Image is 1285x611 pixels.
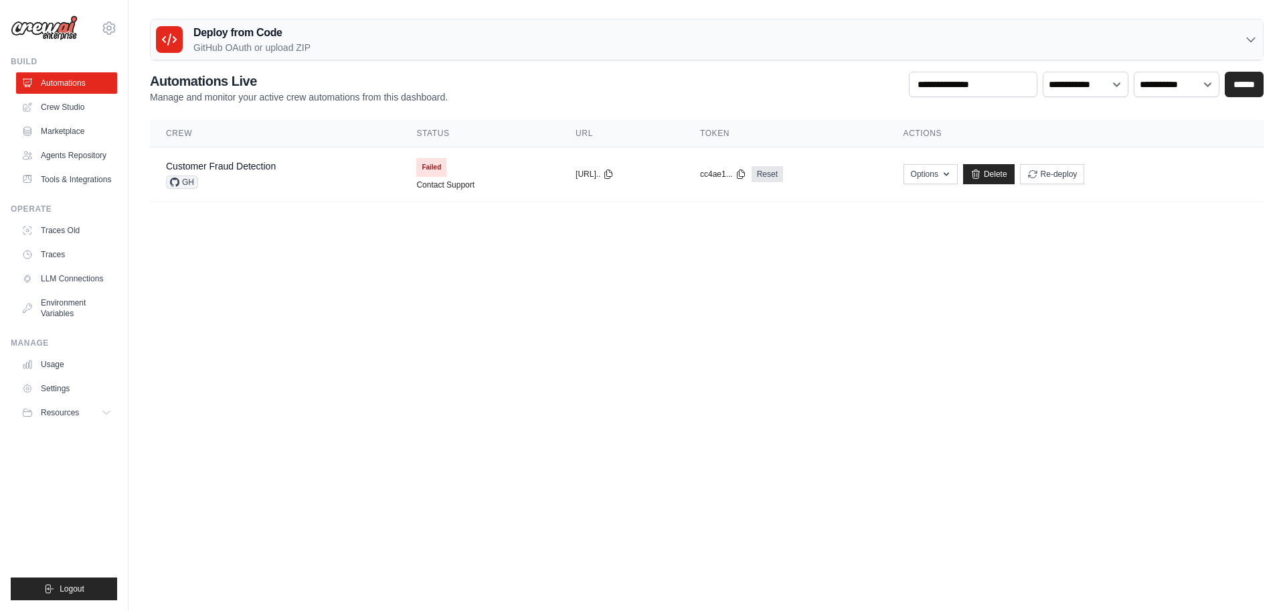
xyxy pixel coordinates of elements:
h2: Automations Live [150,72,448,90]
button: Re-deploy [1020,164,1085,184]
a: Customer Fraud Detection [166,161,276,172]
div: Operate [11,204,117,214]
th: Token [684,120,887,147]
a: Marketplace [16,121,117,142]
th: URL [560,120,684,147]
p: GitHub OAuth or upload ZIP [193,41,311,54]
a: Usage [16,354,117,375]
span: Failed [416,158,446,177]
a: Tools & Integrations [16,169,117,190]
button: cc4ae1... [700,169,746,180]
button: Options [904,164,958,184]
div: Manage [11,338,117,348]
a: Reset [752,166,783,182]
th: Crew [150,120,400,147]
button: Resources [16,402,117,423]
th: Actions [887,120,1264,147]
a: Contact Support [416,180,475,190]
a: Traces Old [16,220,117,241]
div: Build [11,56,117,67]
a: Traces [16,244,117,265]
a: Delete [963,164,1015,184]
a: LLM Connections [16,268,117,289]
a: Agents Repository [16,145,117,166]
a: Crew Studio [16,96,117,118]
button: Logout [11,578,117,600]
span: GH [166,176,198,189]
a: Automations [16,72,117,94]
p: Manage and monitor your active crew automations from this dashboard. [150,90,448,104]
h3: Deploy from Code [193,25,311,41]
a: Settings [16,378,117,399]
span: Logout [60,584,84,594]
th: Status [400,120,560,147]
span: Resources [41,407,79,418]
img: Logo [11,15,78,41]
a: Environment Variables [16,292,117,324]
